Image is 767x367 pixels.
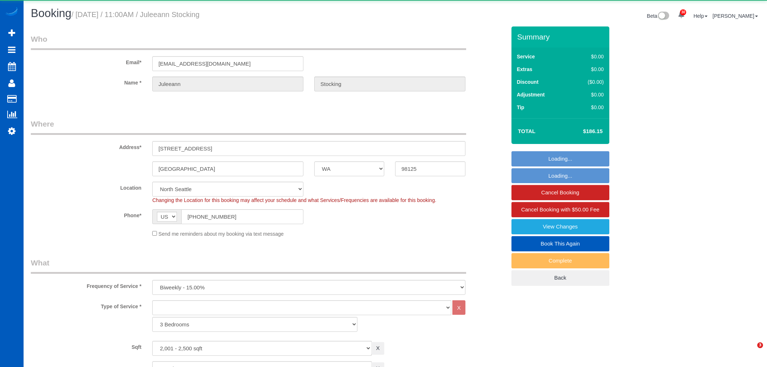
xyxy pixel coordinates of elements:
img: New interface [657,12,669,21]
div: ($0.00) [573,78,604,86]
a: 30 [674,7,688,23]
label: Name * [25,77,147,86]
span: Cancel Booking with $50.00 Fee [521,206,600,213]
h4: $186.15 [561,128,602,135]
a: View Changes [511,219,609,234]
iframe: Intercom live chat [742,342,760,360]
a: Beta [647,13,669,19]
img: Automaid Logo [4,7,19,17]
label: Adjustment [517,91,545,98]
label: Email* [25,56,147,66]
small: / [DATE] / 11:00AM / Juleeann Stocking [71,11,199,18]
legend: Where [31,119,466,135]
a: Back [511,270,609,285]
input: Phone* [181,209,303,224]
label: Frequency of Service * [25,280,147,290]
label: Phone* [25,209,147,219]
label: Discount [517,78,539,86]
h3: Summary [517,33,606,41]
input: Email* [152,56,303,71]
div: $0.00 [573,91,604,98]
a: Cancel Booking with $50.00 Fee [511,202,609,217]
span: Changing the Location for this booking may affect your schedule and what Services/Frequencies are... [152,197,436,203]
legend: Who [31,34,466,50]
label: Type of Service * [25,300,147,310]
a: Book This Again [511,236,609,251]
label: Tip [517,104,525,111]
span: Send me reminders about my booking via text message [158,231,284,237]
input: First Name* [152,77,303,91]
a: X [371,342,384,354]
div: $0.00 [573,104,604,111]
input: City* [152,161,303,176]
div: $0.00 [573,53,604,60]
strong: Total [518,128,536,134]
input: Last Name* [314,77,465,91]
a: Cancel Booking [511,185,609,200]
a: Help [693,13,708,19]
div: $0.00 [573,66,604,73]
label: Extras [517,66,532,73]
input: Zip Code* [395,161,465,176]
span: 30 [680,9,686,15]
label: Service [517,53,535,60]
a: [PERSON_NAME] [713,13,758,19]
label: Location [25,182,147,191]
span: Booking [31,7,71,20]
span: 3 [757,342,763,348]
label: Sqft [25,341,147,351]
label: Address* [25,141,147,151]
legend: What [31,257,466,274]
